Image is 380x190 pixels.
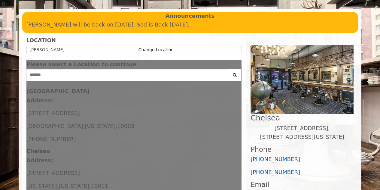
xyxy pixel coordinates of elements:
[231,73,238,77] i: Search button
[251,169,300,175] a: [PHONE_NUMBER]
[138,47,174,52] a: Change Location
[26,123,83,129] span: [GEOGRAPHIC_DATA]
[57,183,59,189] span: ,
[251,124,354,142] p: [STREET_ADDRESS],[STREET_ADDRESS][US_STATE]
[251,181,354,188] h3: Email
[26,97,53,104] b: Address:
[26,37,56,43] b: LOCATION
[26,157,53,164] b: Address:
[26,61,137,67] span: Please select a Location to continue
[26,148,50,154] b: Chelsea
[117,123,134,129] span: 10003
[251,156,300,162] a: [PHONE_NUMBER]
[166,12,215,20] b: Announcements
[115,123,117,129] span: ,
[26,136,76,142] span: [PHONE_NUMBER]
[233,63,242,67] button: close dialog
[26,110,80,116] span: [STREET_ADDRESS]
[83,123,85,129] span: ,
[26,183,57,189] span: [US_STATE]
[91,183,108,189] span: 10011
[30,47,65,52] span: [PERSON_NAME]
[26,69,242,84] div: Center Select
[59,183,89,189] span: [US_STATE]
[85,123,115,129] span: [US_STATE]
[26,170,80,176] span: [STREET_ADDRESS]
[251,146,354,153] h3: Phone
[26,69,229,81] input: Search Center
[89,183,91,189] span: ,
[26,20,354,29] p: [PERSON_NAME] will be back on [DATE]. Sod is Back [DATE].
[251,114,354,122] h2: Chelsea
[26,88,90,94] b: [GEOGRAPHIC_DATA]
